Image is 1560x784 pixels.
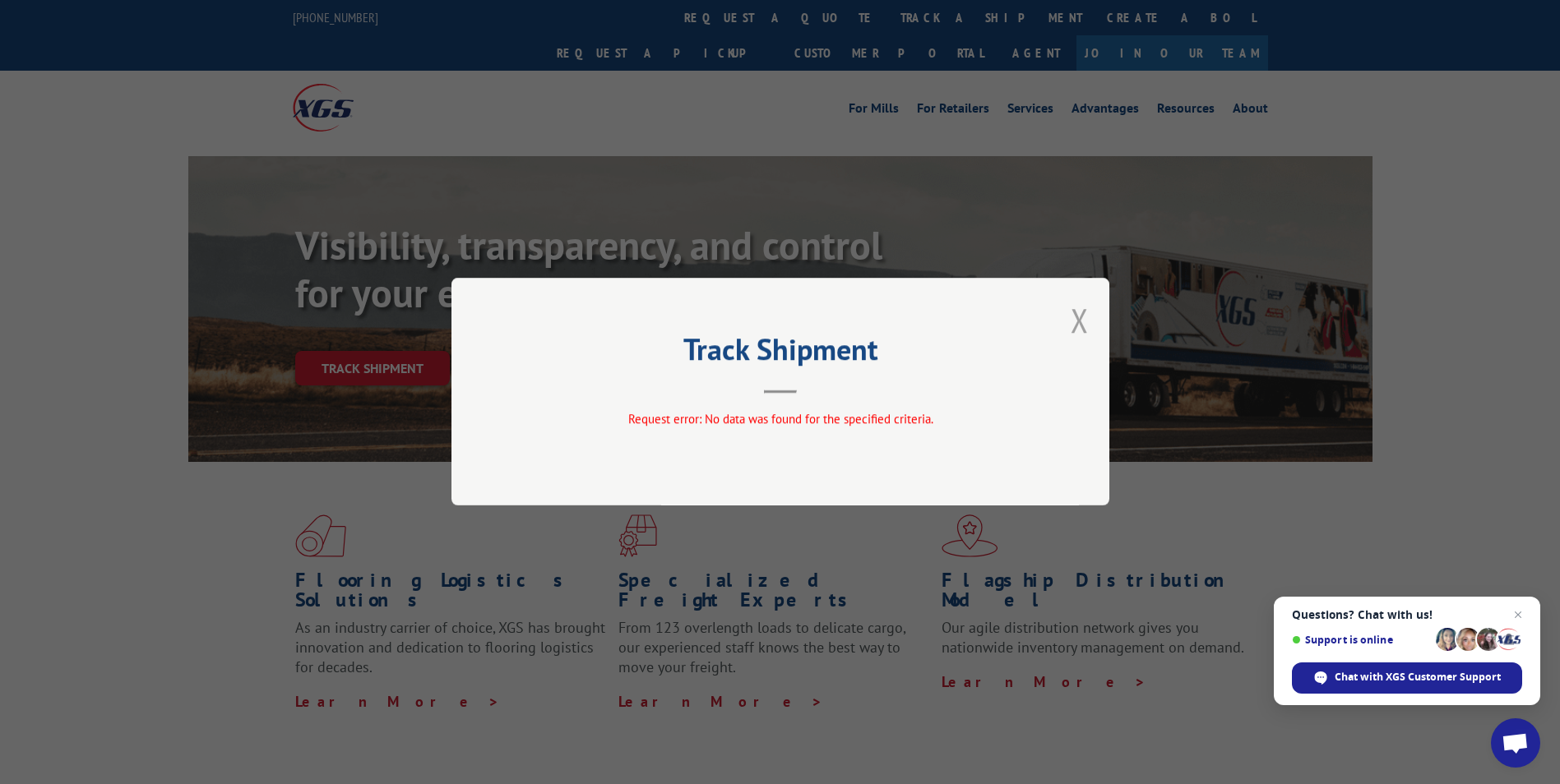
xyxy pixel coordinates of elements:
[627,412,933,427] span: Request error: No data was found for the specified criteria.
[534,338,1027,369] h2: Track Shipment
[1292,608,1522,621] span: Questions? Chat with us!
[1292,634,1430,646] span: Support is online
[1491,718,1540,768] a: Open chat
[1335,670,1501,685] span: Chat with XGS Customer Support
[1292,662,1522,694] span: Chat with XGS Customer Support
[1071,298,1089,342] button: Close modal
